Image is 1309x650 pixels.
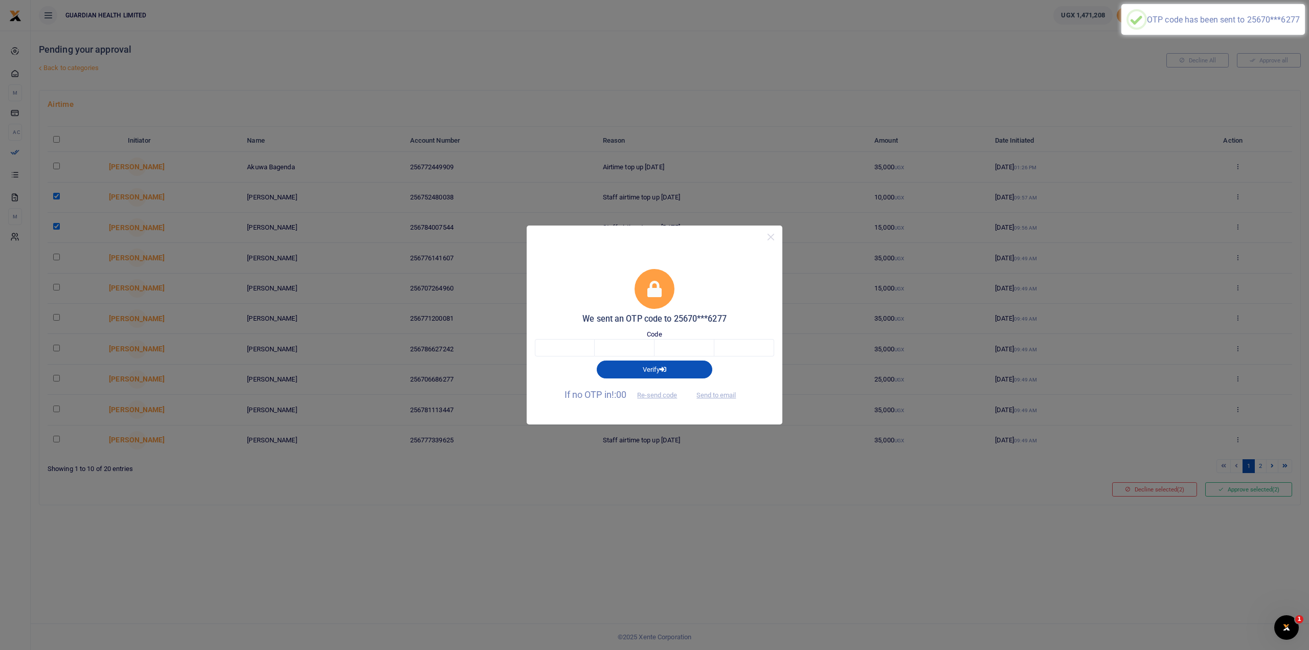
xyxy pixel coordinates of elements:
[535,314,774,324] h5: We sent an OTP code to 25670***6277
[612,389,626,400] span: !:00
[647,329,662,340] label: Code
[1147,15,1300,25] div: OTP code has been sent to 25670***6277
[1295,615,1303,623] span: 1
[597,361,712,378] button: Verify
[1274,615,1299,640] iframe: Intercom live chat
[565,389,686,400] span: If no OTP in
[763,230,778,244] button: Close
